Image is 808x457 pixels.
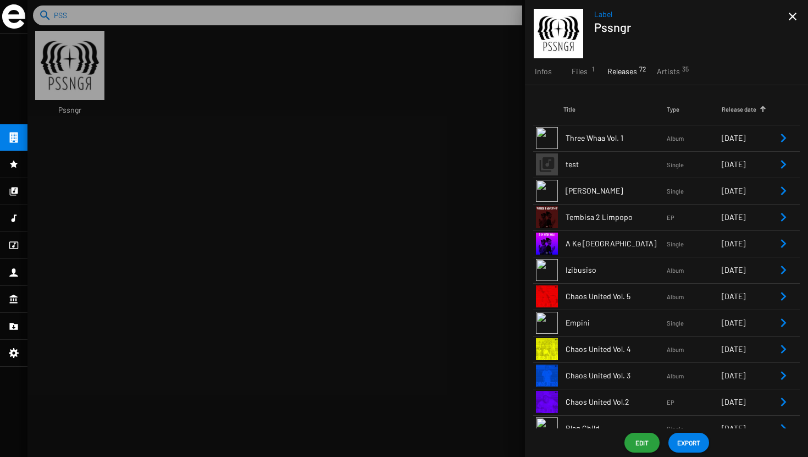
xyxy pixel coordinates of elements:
[566,159,667,170] span: test
[667,346,684,353] span: Album
[777,290,790,303] mat-icon: Remove Reference
[722,423,745,433] span: [DATE]
[722,104,756,115] div: Release date
[667,135,684,142] span: Album
[667,104,679,115] div: Type
[566,317,667,328] span: Empini
[572,66,588,77] span: Files
[667,161,684,168] span: Single
[535,66,552,77] span: Infos
[566,397,667,408] span: Chaos United Vol.2
[667,214,674,221] span: EP
[777,316,790,329] mat-icon: Remove Reference
[667,293,684,300] span: Album
[786,10,799,23] mat-icon: close
[777,422,790,435] mat-icon: Remove Reference
[667,320,684,327] span: Single
[722,265,745,274] span: [DATE]
[667,240,684,247] span: Single
[2,4,25,29] img: grand-sigle.svg
[668,433,709,453] button: EXPORT
[536,365,558,387] img: Copie-de-CHAOS_UNITED_03.jpg
[594,20,779,34] h1: Pssngr
[536,285,558,307] img: Copie-de-CHAOS_UNITED_05.jpg
[536,391,558,413] img: MSHELULA_CHAOS_UNITED_02.jpg
[722,318,745,327] span: [DATE]
[534,9,583,58] img: PSSNGR-logo.jpeg
[722,397,745,406] span: [DATE]
[536,338,558,360] img: Copie-de-CHAOS_UNITED_04.jpg
[667,425,684,432] span: Single
[667,188,684,195] span: Single
[536,233,558,255] img: a-ke-nyake-selo-01.jpg
[777,237,790,250] mat-icon: Remove Reference
[722,186,745,195] span: [DATE]
[722,133,745,142] span: [DATE]
[566,212,667,223] span: Tembisa 2 Limpopo
[594,9,788,20] span: Label
[777,211,790,224] mat-icon: Remove Reference
[677,433,700,453] span: EXPORT
[566,423,667,434] span: Blaq Child
[563,104,667,115] div: Title
[722,291,745,301] span: [DATE]
[777,184,790,197] mat-icon: Remove Reference
[566,291,667,302] span: Chaos United Vol. 5
[777,343,790,356] mat-icon: Remove Reference
[667,104,722,115] div: Type
[566,265,667,276] span: Izibusiso
[777,369,790,382] mat-icon: Remove Reference
[566,370,667,381] span: Chaos United Vol. 3
[722,212,745,222] span: [DATE]
[563,104,575,115] div: Title
[566,344,667,355] span: Chaos United Vol. 4
[536,206,558,228] img: tembisa-2-limpopo-3000.jpg
[722,239,745,248] span: [DATE]
[722,371,745,380] span: [DATE]
[667,399,674,406] span: EP
[777,263,790,277] mat-icon: Remove Reference
[722,159,745,169] span: [DATE]
[607,66,637,77] span: Releases
[566,133,667,144] span: Three Whaa Vol. 1
[633,433,651,453] span: Edit
[624,433,660,453] button: Edit
[566,238,667,249] span: A Ke [GEOGRAPHIC_DATA]
[667,267,684,274] span: Album
[657,66,680,77] span: Artists
[566,185,667,196] span: [PERSON_NAME]
[777,395,790,409] mat-icon: Remove Reference
[777,131,790,145] mat-icon: Remove Reference
[722,344,745,354] span: [DATE]
[667,372,684,379] span: Album
[722,104,777,115] div: Release date
[777,158,790,171] mat-icon: Remove Reference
